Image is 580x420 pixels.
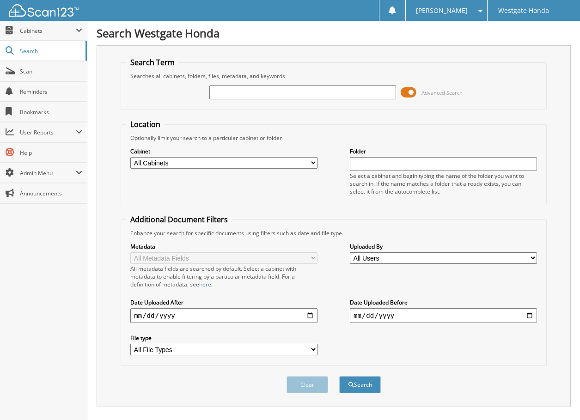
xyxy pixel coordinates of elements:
[199,280,211,288] a: here
[350,172,537,195] div: Select a cabinet and begin typing the name of the folder you want to search in. If the name match...
[126,119,165,129] legend: Location
[130,308,317,323] input: start
[126,134,541,142] div: Optionally limit your search to a particular cabinet or folder
[20,189,82,197] span: Announcements
[20,67,82,75] span: Scan
[350,147,537,155] label: Folder
[498,8,549,13] span: Westgate Honda
[339,376,381,393] button: Search
[416,8,468,13] span: [PERSON_NAME]
[126,72,541,80] div: Searches all cabinets, folders, files, metadata, and keywords
[130,243,317,250] label: Metadata
[126,57,179,67] legend: Search Term
[20,128,76,136] span: User Reports
[130,265,317,288] div: All metadata fields are searched by default. Select a cabinet with metadata to enable filtering b...
[534,376,580,420] iframe: Chat Widget
[130,147,317,155] label: Cabinet
[287,376,328,393] button: Clear
[130,334,317,342] label: File type
[20,108,82,116] span: Bookmarks
[97,25,571,41] h1: Search Westgate Honda
[421,89,463,96] span: Advanced Search
[9,4,79,17] img: scan123-logo-white.svg
[126,214,232,225] legend: Additional Document Filters
[20,88,82,96] span: Reminders
[350,243,537,250] label: Uploaded By
[350,298,537,306] label: Date Uploaded Before
[20,27,76,35] span: Cabinets
[350,308,537,323] input: end
[20,149,82,157] span: Help
[20,169,76,177] span: Admin Menu
[126,229,541,237] div: Enhance your search for specific documents using filters such as date and file type.
[20,47,81,55] span: Search
[130,298,317,306] label: Date Uploaded After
